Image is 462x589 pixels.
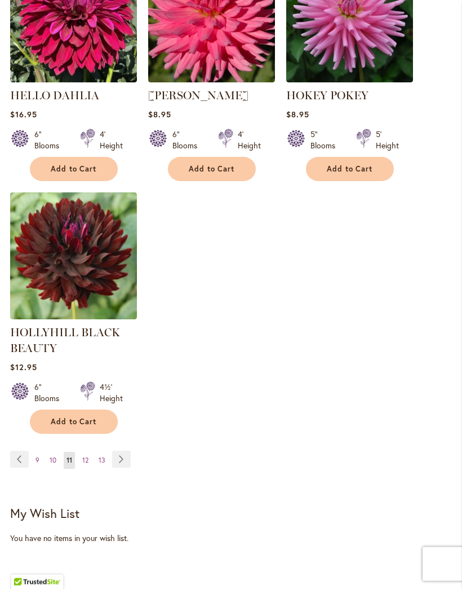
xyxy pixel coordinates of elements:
[310,129,343,152] div: 5" Blooms
[99,456,105,465] span: 13
[172,129,205,152] div: 6" Blooms
[82,456,88,465] span: 12
[79,452,91,469] a: 12
[10,89,99,103] a: HELLO DAHLIA
[8,549,40,581] iframe: Launch Accessibility Center
[168,157,256,182] button: Add to Cart
[96,452,108,469] a: 13
[50,456,56,465] span: 10
[51,165,97,174] span: Add to Cart
[34,129,66,152] div: 6" Blooms
[10,533,452,544] div: You have no items in your wish list.
[47,452,59,469] a: 10
[189,165,235,174] span: Add to Cart
[33,452,42,469] a: 9
[51,417,97,427] span: Add to Cart
[10,109,37,120] span: $16.95
[238,129,261,152] div: 4' Height
[148,89,248,103] a: [PERSON_NAME]
[30,157,118,182] button: Add to Cart
[34,382,66,405] div: 6" Blooms
[10,74,137,85] a: Hello Dahlia
[327,165,373,174] span: Add to Cart
[286,109,309,120] span: $8.95
[376,129,399,152] div: 5' Height
[148,74,275,85] a: HERBERT SMITH
[10,311,137,322] a: HOLLYHILL BLACK BEAUTY
[66,456,72,465] span: 11
[286,89,368,103] a: HOKEY POKEY
[30,410,118,434] button: Add to Cart
[35,456,39,465] span: 9
[10,326,120,355] a: HOLLYHILL BLACK BEAUTY
[306,157,394,182] button: Add to Cart
[100,382,123,405] div: 4½' Height
[148,109,171,120] span: $8.95
[10,362,37,373] span: $12.95
[10,506,79,522] strong: My Wish List
[100,129,123,152] div: 4' Height
[10,193,137,320] img: HOLLYHILL BLACK BEAUTY
[286,74,413,85] a: HOKEY POKEY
